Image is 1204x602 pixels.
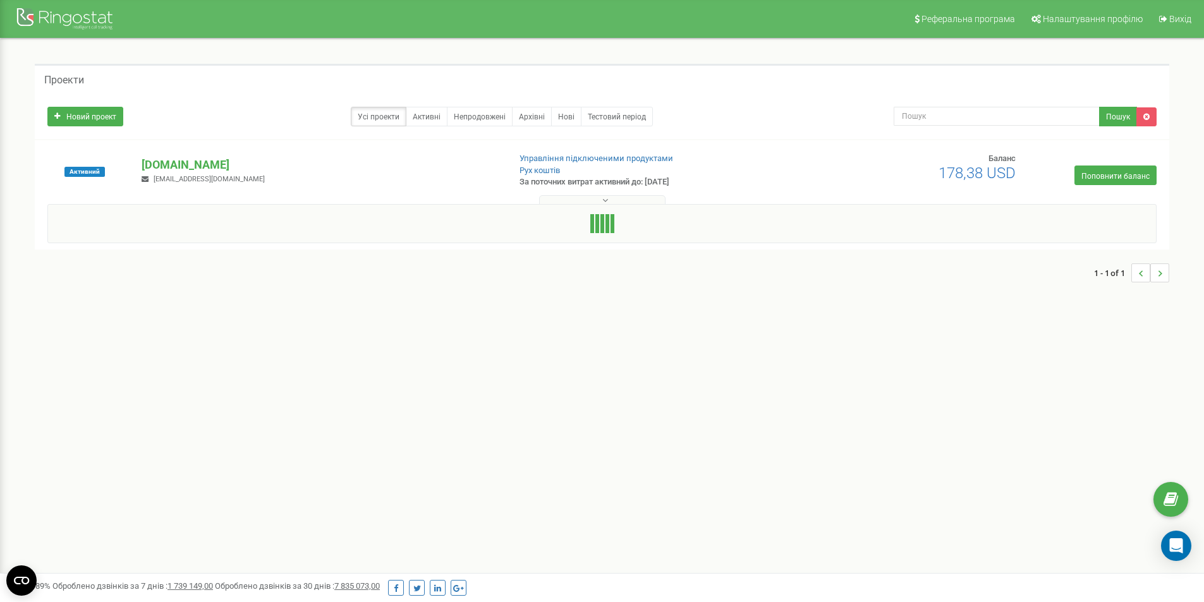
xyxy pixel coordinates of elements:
[334,581,380,591] font: 7 835 073,00
[988,154,1016,163] font: Баланс
[939,164,1016,182] font: 178,38 USD
[413,112,441,121] font: Активні
[921,14,1015,24] font: Реферальна програма
[154,175,265,183] font: [EMAIL_ADDRESS][DOMAIN_NAME]
[1094,251,1169,295] nav: ...
[894,107,1100,126] input: Пошук
[512,107,552,126] a: Архівні
[454,112,506,121] font: Непродовжені
[358,112,399,121] font: Усі проекти
[520,177,669,186] font: За поточних витрат активний до: [DATE]
[520,154,673,163] a: Управління підключеними продуктами
[1161,531,1191,561] div: Open Intercom Messenger
[1074,166,1157,185] a: Поповнити баланс
[1099,107,1137,126] button: Пошук
[351,107,406,126] a: Усі проекти
[6,565,37,596] button: Open CMP widget
[1094,267,1125,279] font: 1 - 1 of 1
[520,166,560,175] a: Рух коштів
[47,107,123,126] a: Новий проект
[581,107,653,126] a: Тестовий період
[551,107,581,126] a: Нові
[44,74,84,86] font: Проекти
[1043,14,1143,24] font: Налаштування профілю
[558,112,575,121] font: Нові
[70,168,100,175] font: Активний
[519,112,545,121] font: Архівні
[1081,171,1150,180] font: Поповнити баланс
[215,581,334,591] font: Оброблено дзвінків за 30 днів :
[1169,14,1191,24] font: Вихід
[588,112,646,121] font: Тестовий період
[52,581,167,591] font: Оброблено дзвінків за 7 днів :
[447,107,513,126] a: Непродовжені
[66,112,116,121] font: Новий проект
[1106,112,1130,121] font: Пошук
[167,581,213,591] font: 1 739 149,00
[142,158,229,171] font: [DOMAIN_NAME]
[406,107,447,126] a: Активні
